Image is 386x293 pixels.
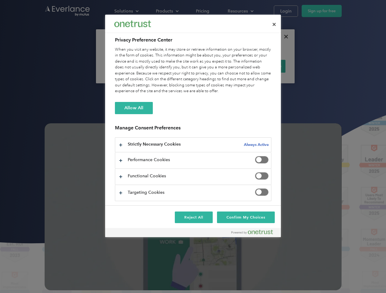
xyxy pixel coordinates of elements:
button: Close [267,18,281,31]
div: Everlance [114,18,151,30]
img: Powered by OneTrust Opens in a new Tab [231,230,273,234]
div: Preference center [105,15,281,237]
input: Submit [45,36,76,49]
div: Privacy Preference Center [105,15,281,237]
button: Reject All [175,212,213,223]
h3: Manage Consent Preferences [115,125,271,134]
div: When you visit any website, it may store or retrieve information on your browser, mostly in the f... [115,47,271,94]
button: Confirm My Choices [217,212,275,223]
a: Powered by OneTrust Opens in a new Tab [231,230,278,237]
button: Allow All [115,102,153,114]
h2: Privacy Preference Center [115,36,271,44]
img: Everlance [114,20,151,27]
